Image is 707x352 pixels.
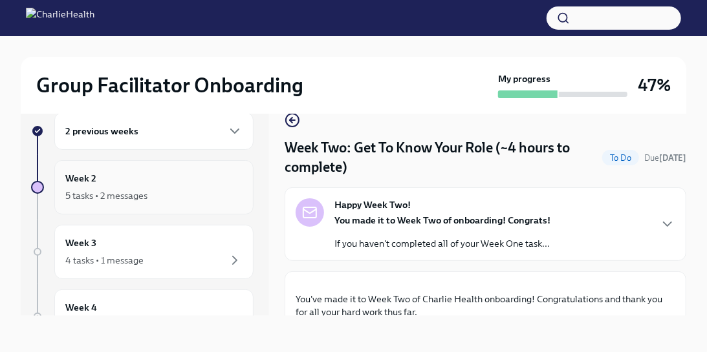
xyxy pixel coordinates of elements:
[602,153,639,163] span: To Do
[334,214,550,226] strong: You made it to Week Two of onboarding! Congrats!
[296,293,675,318] p: You've made it to Week Two of Charlie Health onboarding! Congratulations and thank you for all yo...
[638,74,671,97] h3: 47%
[31,289,254,344] a: Week 4
[65,236,96,250] h6: Week 3
[644,152,686,164] span: September 22nd, 2025 10:00
[285,138,597,177] h4: Week Two: Get To Know Your Role (~4 hours to complete)
[31,225,254,279] a: Week 34 tasks • 1 message
[54,112,254,150] div: 2 previous weeks
[659,153,686,163] strong: [DATE]
[26,8,94,28] img: CharlieHealth
[334,198,411,211] strong: Happy Week Two!
[36,72,303,98] h2: Group Facilitator Onboarding
[65,189,147,202] div: 5 tasks • 2 messages
[334,237,550,250] p: If you haven't completed all of your Week One task...
[65,124,138,138] h6: 2 previous weeks
[65,254,144,267] div: 4 tasks • 1 message
[498,72,550,85] strong: My progress
[65,300,97,315] h6: Week 4
[644,153,686,163] span: Due
[31,160,254,214] a: Week 25 tasks • 2 messages
[65,171,96,185] h6: Week 2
